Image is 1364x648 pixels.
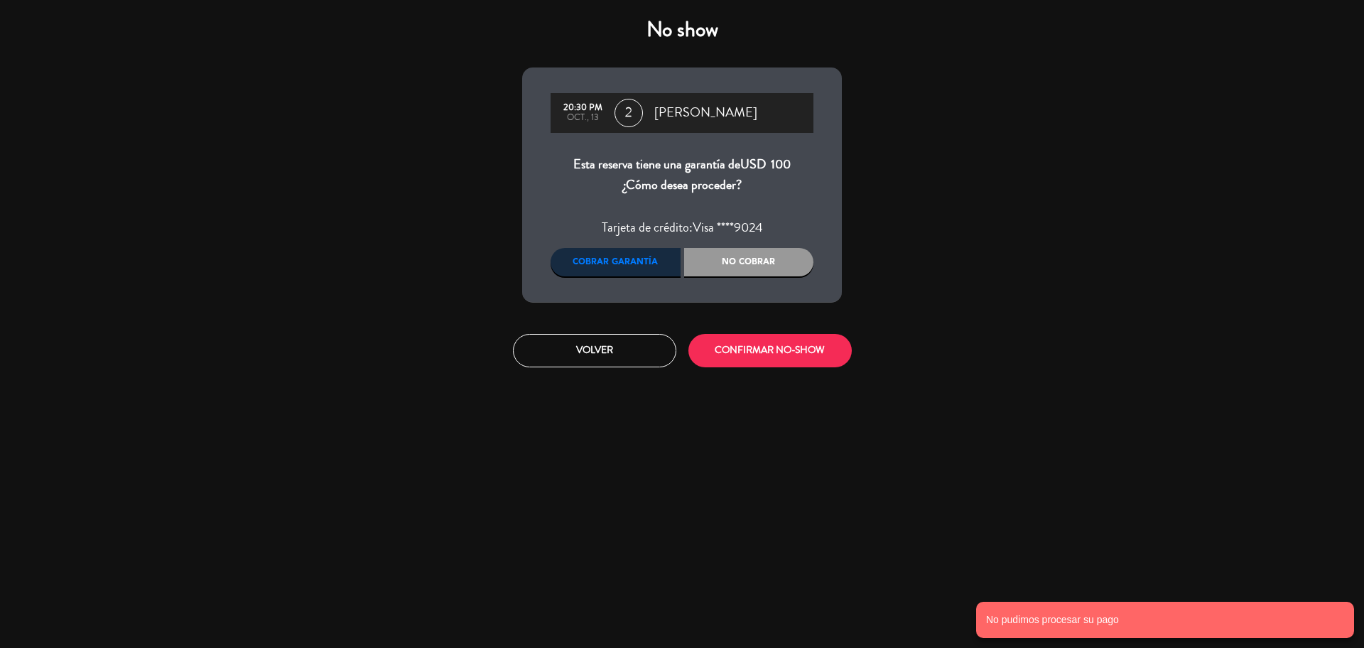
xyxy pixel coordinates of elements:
[551,248,681,276] div: Cobrar garantía
[615,99,643,127] span: 2
[558,103,607,113] div: 20:30 PM
[740,155,766,173] span: USD
[513,334,676,367] button: Volver
[684,248,814,276] div: No cobrar
[522,17,842,43] h4: No show
[551,154,813,196] div: Esta reserva tiene una garantía de ¿Cómo desea proceder?
[551,217,813,239] div: Tarjeta de crédito:
[558,113,607,123] div: oct., 13
[688,334,852,367] button: CONFIRMAR NO-SHOW
[976,602,1354,638] notyf-toast: No pudimos procesar su pago
[771,155,791,173] span: 100
[654,102,757,124] span: [PERSON_NAME]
